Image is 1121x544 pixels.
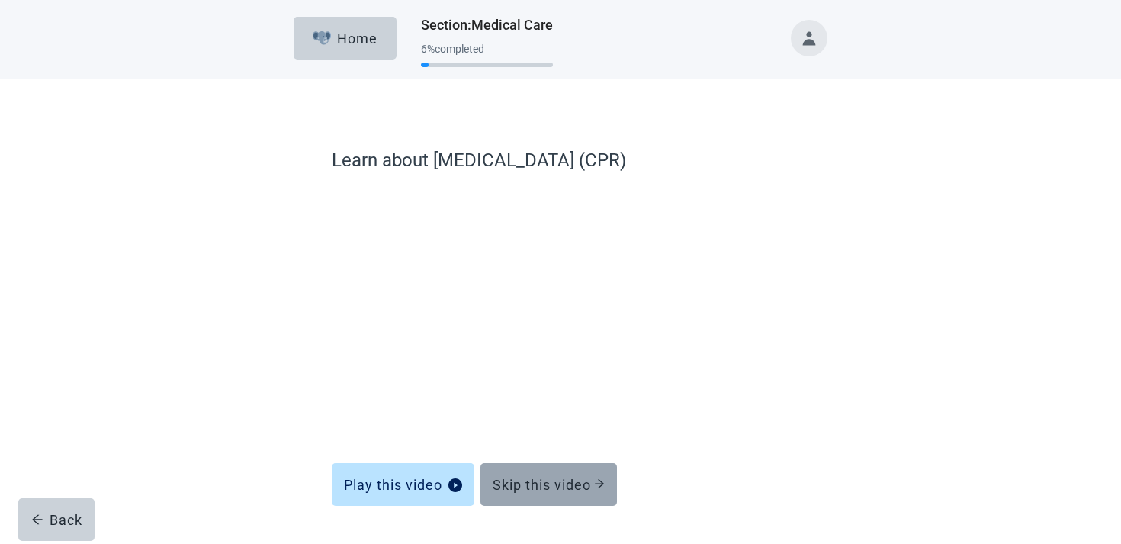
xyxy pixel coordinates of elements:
[294,17,397,60] button: ElephantHome
[313,31,332,45] img: Elephant
[493,477,605,492] div: Skip this video
[31,512,82,527] div: Back
[421,43,553,55] div: 6 % completed
[31,513,43,526] span: arrow-left
[313,31,378,46] div: Home
[332,146,789,174] label: Learn about [MEDICAL_DATA] (CPR)
[448,478,462,492] span: play-circle
[594,478,605,489] span: arrow-right
[421,37,553,74] div: Progress section
[344,477,462,492] div: Play this video
[18,498,95,541] button: arrow-leftBack
[332,189,789,430] iframe: CPR
[480,463,617,506] button: Skip this video arrow-right
[332,463,474,506] button: Play this videoplay-circle
[791,20,827,56] button: Toggle account menu
[421,14,553,36] h1: Section : Medical Care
